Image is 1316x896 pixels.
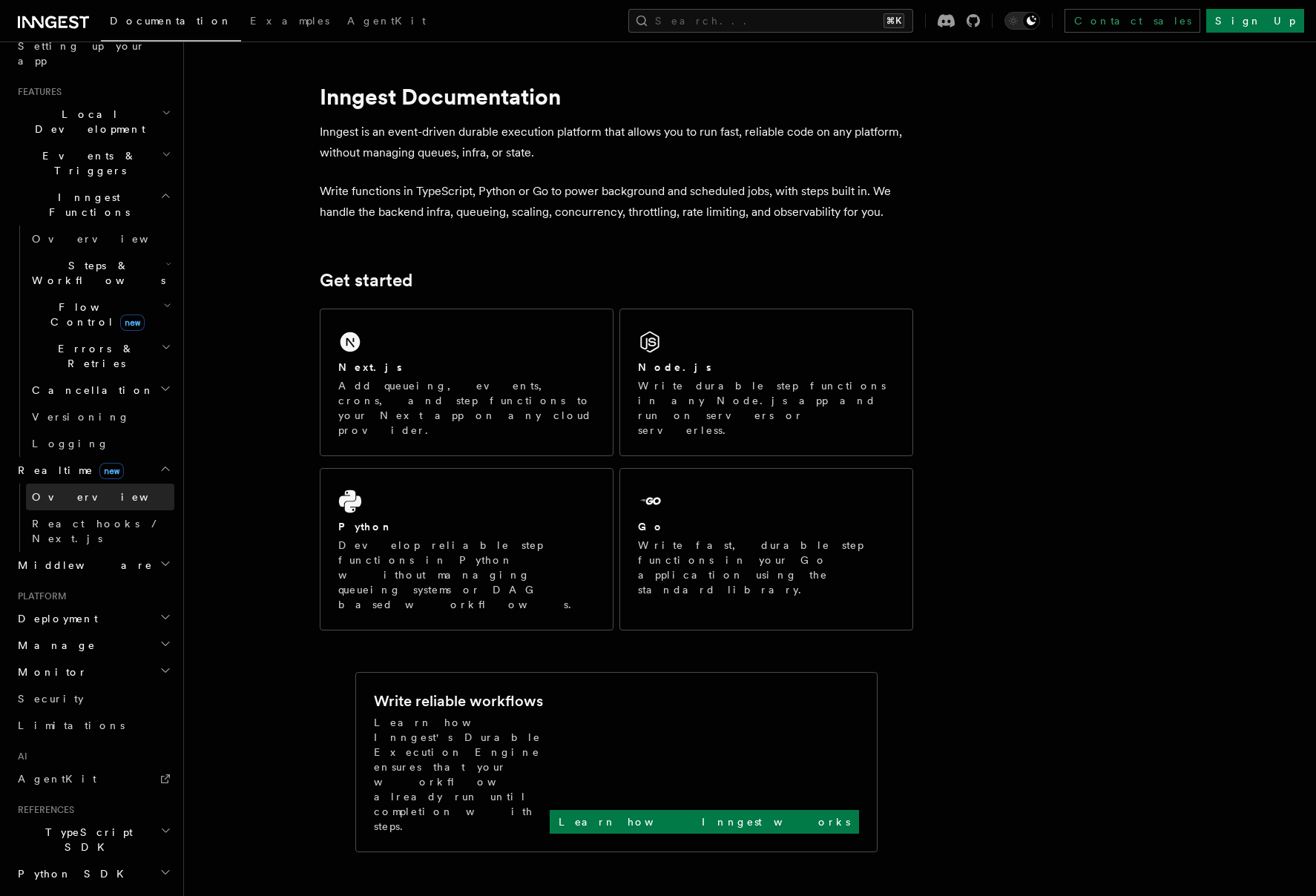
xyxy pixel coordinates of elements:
[26,341,161,371] span: Errors & Retries
[559,814,850,829] p: Learn how Inngest works
[628,9,913,33] button: Search...⌘K
[26,484,174,510] a: Overview
[638,360,711,375] h2: Node.js
[26,430,174,457] a: Logging
[884,13,904,28] kbd: ⌘K
[12,552,174,579] button: Middleware
[26,225,174,252] a: Overview
[619,309,913,456] a: Node.jsWrite durable step functions in any Node.js app and run on servers or serverless.
[12,632,174,659] button: Manage
[99,463,124,479] span: new
[338,360,402,375] h2: Next.js
[619,468,913,630] a: GoWrite fast, durable step functions in your Go application using the standard library.
[12,190,160,220] span: Inngest Functions
[12,463,124,478] span: Realtime
[12,484,174,552] div: Realtimenew
[320,468,613,630] a: PythonDevelop reliable step functions in Python without managing queueing systems or DAG based wo...
[1065,9,1200,33] a: Contact sales
[32,438,109,449] span: Logging
[26,335,174,377] button: Errors & Retries
[12,825,160,854] span: TypeScript SDK
[26,258,165,288] span: Steps & Workflows
[638,519,665,534] h2: Go
[12,685,174,712] a: Security
[12,148,162,178] span: Events & Triggers
[32,233,185,245] span: Overview
[110,15,232,27] span: Documentation
[12,101,174,142] button: Local Development
[241,4,338,40] a: Examples
[26,510,174,552] a: React hooks / Next.js
[26,377,174,403] button: Cancellation
[18,719,125,731] span: Limitations
[12,457,174,484] button: Realtimenew
[12,611,98,626] span: Deployment
[12,86,62,98] span: Features
[1004,12,1040,30] button: Toggle dark mode
[12,866,133,881] span: Python SDK
[12,184,174,225] button: Inngest Functions
[12,765,174,792] a: AgentKit
[12,659,174,685] button: Monitor
[374,691,543,711] h2: Write reliable workflows
[12,751,27,762] span: AI
[12,860,174,887] button: Python SDK
[12,804,74,816] span: References
[12,819,174,860] button: TypeScript SDK
[550,810,859,834] a: Learn how Inngest works
[12,33,174,74] a: Setting up your app
[320,83,913,110] h1: Inngest Documentation
[320,122,913,163] p: Inngest is an event-driven durable execution platform that allows you to run fast, reliable code ...
[26,383,154,398] span: Cancellation
[338,378,595,438] p: Add queueing, events, crons, and step functions to your Next app on any cloud provider.
[320,181,913,223] p: Write functions in TypeScript, Python or Go to power background and scheduled jobs, with steps bu...
[1206,9,1304,33] a: Sign Up
[638,538,895,597] p: Write fast, durable step functions in your Go application using the standard library.
[347,15,426,27] span: AgentKit
[12,558,153,573] span: Middleware
[32,411,130,423] span: Versioning
[18,773,96,785] span: AgentKit
[12,605,174,632] button: Deployment
[120,314,145,331] span: new
[32,518,163,544] span: React hooks / Next.js
[12,107,162,136] span: Local Development
[12,638,96,653] span: Manage
[320,270,412,291] a: Get started
[12,142,174,184] button: Events & Triggers
[18,693,84,705] span: Security
[374,715,550,834] p: Learn how Inngest's Durable Execution Engine ensures that your workflow already run until complet...
[338,4,435,40] a: AgentKit
[338,538,595,612] p: Develop reliable step functions in Python without managing queueing systems or DAG based workflows.
[638,378,895,438] p: Write durable step functions in any Node.js app and run on servers or serverless.
[12,712,174,739] a: Limitations
[26,300,163,329] span: Flow Control
[26,403,174,430] a: Versioning
[12,665,88,679] span: Monitor
[12,225,174,457] div: Inngest Functions
[12,590,67,602] span: Platform
[26,252,174,294] button: Steps & Workflows
[338,519,393,534] h2: Python
[320,309,613,456] a: Next.jsAdd queueing, events, crons, and step functions to your Next app on any cloud provider.
[250,15,329,27] span: Examples
[101,4,241,42] a: Documentation
[32,491,185,503] span: Overview
[26,294,174,335] button: Flow Controlnew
